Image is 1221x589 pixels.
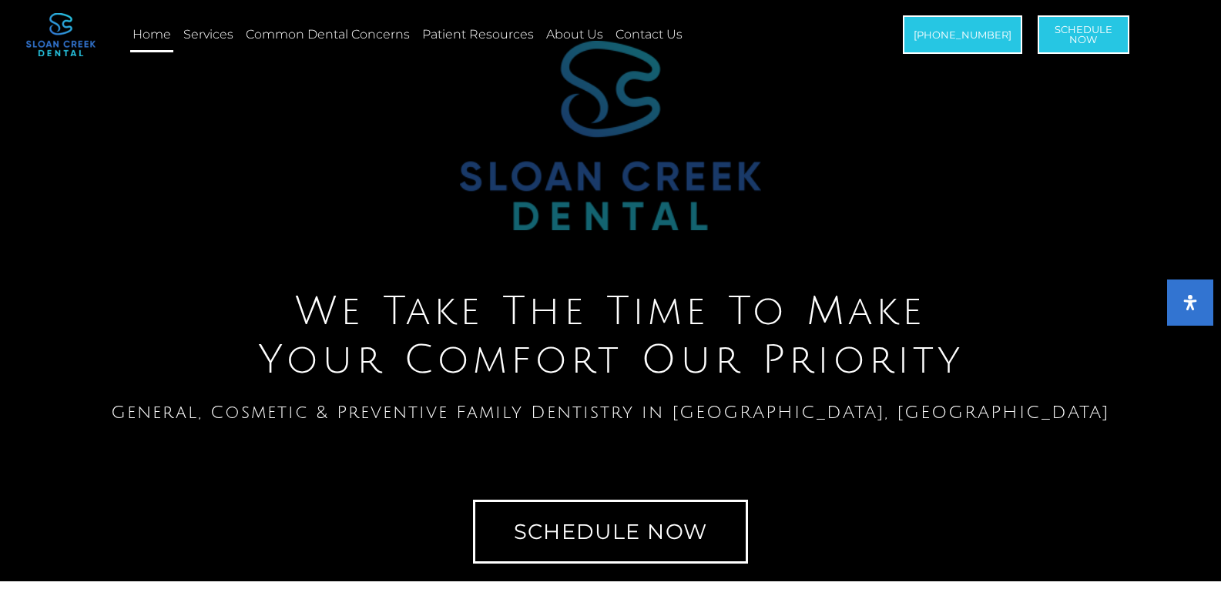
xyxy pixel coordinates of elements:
h1: General, Cosmetic & Preventive Family Dentistry in [GEOGRAPHIC_DATA], [GEOGRAPHIC_DATA] [8,403,1213,421]
a: Schedule Now [473,500,749,564]
span: [PHONE_NUMBER] [914,30,1011,40]
h2: We Take The Time To Make Your Comfort Our Priority [8,288,1213,384]
a: About Us [544,17,605,52]
a: Common Dental Concerns [243,17,412,52]
img: logo [26,13,96,56]
a: Home [130,17,173,52]
nav: Menu [130,17,839,52]
a: [PHONE_NUMBER] [903,15,1022,54]
a: Services [181,17,236,52]
span: Schedule Now [514,521,708,542]
button: Open Accessibility Panel [1167,279,1213,326]
span: Schedule Now [1055,25,1112,45]
a: ScheduleNow [1038,15,1129,54]
img: Sloan Creek Dental Logo [460,41,761,230]
a: Contact Us [613,17,685,52]
a: Patient Resources [420,17,536,52]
